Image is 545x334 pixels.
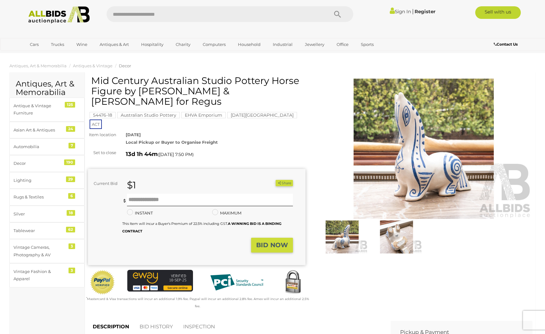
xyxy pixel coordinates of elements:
a: Register [415,8,435,14]
a: [GEOGRAPHIC_DATA] [26,50,79,60]
strong: Local Pickup or Buyer to Organise Freight [126,140,218,145]
strong: BID NOW [256,241,288,249]
div: Vintage Fashion & Apparel [14,268,65,283]
img: Mid Century Australian Studio Pottery Horse Figure by Gus McLaren & Reg Preston for Regus [371,220,422,253]
a: Trucks [47,39,68,50]
div: 24 [66,126,75,132]
li: Watch this item [268,180,275,186]
a: Contact Us [494,41,519,48]
button: Search [322,6,353,22]
div: 7 [69,143,75,148]
div: 6 [68,193,75,199]
div: 190 [64,159,75,165]
label: INSTANT [127,209,153,217]
img: Allbids.com.au [25,6,93,24]
img: Secured by Rapid SSL [280,270,306,295]
span: [DATE] 7:50 PM [159,152,192,157]
img: Mid Century Australian Studio Pottery Horse Figure by Gus McLaren & Reg Preston for Regus [317,220,368,253]
a: Office [333,39,353,50]
a: Charity [172,39,195,50]
a: EHVA Emporium [181,113,226,118]
b: A WINNING BID IS A BINDING CONTRACT [122,221,281,233]
h2: Antiques, Art & Memorabilia [16,80,78,97]
a: 54476-18 [90,113,116,118]
a: Jewellery [301,39,328,50]
a: Decor 190 [9,155,85,172]
strong: [DATE] [126,132,141,137]
a: Australian Studio Pottery [117,113,180,118]
a: Tablewear 62 [9,222,85,239]
div: 3 [69,243,75,249]
a: Antiques & Art [96,39,133,50]
a: [DATE][GEOGRAPHIC_DATA] [227,113,297,118]
a: Cars [26,39,43,50]
small: This Item will incur a Buyer's Premium of 22.5% including GST. [122,221,281,233]
a: Sell with us [475,6,521,19]
a: Industrial [269,39,297,50]
div: 62 [66,227,75,232]
a: Lighting 29 [9,172,85,189]
a: Antique & Vintage Furniture 125 [9,97,85,122]
div: 18 [67,210,75,216]
a: Antiques, Art & Memorabilia [9,63,67,68]
div: 29 [66,176,75,182]
div: Asian Art & Antiques [14,126,65,134]
a: Vintage Cameras, Photography & AV 3 [9,239,85,263]
a: Antiques & Vintage [73,63,113,68]
div: Rugs & Textiles [14,193,65,201]
a: Asian Art & Antiques 24 [9,122,85,138]
strong: $1 [127,179,136,191]
a: Household [234,39,265,50]
div: Automobilia [14,143,65,150]
div: 125 [65,102,75,108]
button: BID NOW [251,238,293,253]
div: Vintage Cameras, Photography & AV [14,244,65,259]
label: MAXIMUM [212,209,241,217]
a: Silver 18 [9,206,85,222]
div: Decor [14,160,65,167]
a: Sign In [390,8,411,14]
div: Tablewear [14,227,65,234]
div: Item location [83,131,121,138]
div: Lighting [14,177,65,184]
img: PCI DSS compliant [205,270,268,295]
strong: 13d 1h 44m [126,151,158,158]
a: Hospitality [137,39,168,50]
div: Current Bid [88,180,122,187]
small: Mastercard & Visa transactions will incur an additional 1.9% fee. Paypal will incur an additional... [86,297,309,308]
div: Antique & Vintage Furniture [14,102,65,117]
a: Wine [72,39,91,50]
img: eWAY Payment Gateway [127,270,193,292]
img: Official PayPal Seal [90,270,115,295]
a: Computers [199,39,230,50]
div: Set to close [83,149,121,156]
button: Share [276,180,293,186]
div: 3 [69,268,75,273]
span: | [412,8,414,15]
span: ( ) [158,152,194,157]
a: Decor [119,63,131,68]
div: Silver [14,210,65,218]
a: Sports [357,39,378,50]
b: Contact Us [494,42,518,47]
a: Rugs & Textiles 6 [9,189,85,205]
a: Automobilia 7 [9,138,85,155]
a: Vintage Fashion & Apparel 3 [9,263,85,287]
img: Mid Century Australian Studio Pottery Horse Figure by Gus McLaren & Reg Preston for Regus [315,79,532,219]
h1: Mid Century Australian Studio Pottery Horse Figure by [PERSON_NAME] & [PERSON_NAME] for Regus [91,75,304,107]
span: ACT [90,120,102,129]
